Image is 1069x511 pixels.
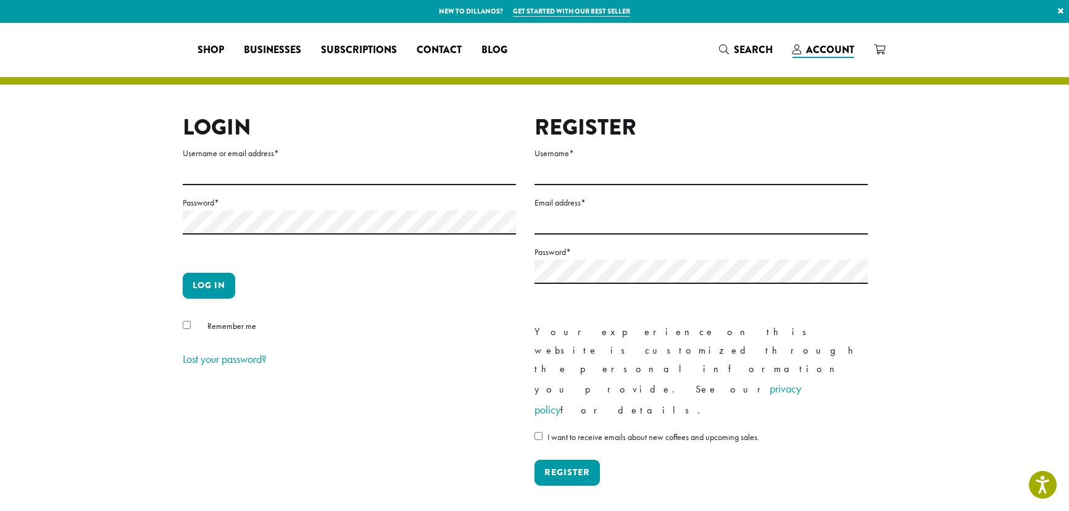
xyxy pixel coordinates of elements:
span: Blog [481,43,507,58]
h2: Register [534,114,868,141]
span: Shop [198,43,224,58]
span: Contact [417,43,462,58]
span: Account [806,43,854,57]
button: Log in [183,273,235,299]
label: Password [534,244,868,260]
label: Username [534,146,868,161]
h2: Login [183,114,516,141]
a: Search [709,39,783,60]
button: Register [534,460,600,486]
label: Username or email address [183,146,516,161]
input: I want to receive emails about new coffees and upcoming sales. [534,432,543,440]
a: Get started with our best seller [513,6,630,17]
a: Shop [188,40,234,60]
span: Remember me [207,320,256,331]
span: Search [734,43,773,57]
p: Your experience on this website is customized through the personal information you provide. See o... [534,323,868,420]
label: Password [183,195,516,210]
span: Businesses [244,43,301,58]
span: I want to receive emails about new coffees and upcoming sales. [547,431,759,442]
a: Lost your password? [183,352,267,366]
a: privacy policy [534,381,801,417]
span: Subscriptions [321,43,397,58]
label: Email address [534,195,868,210]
